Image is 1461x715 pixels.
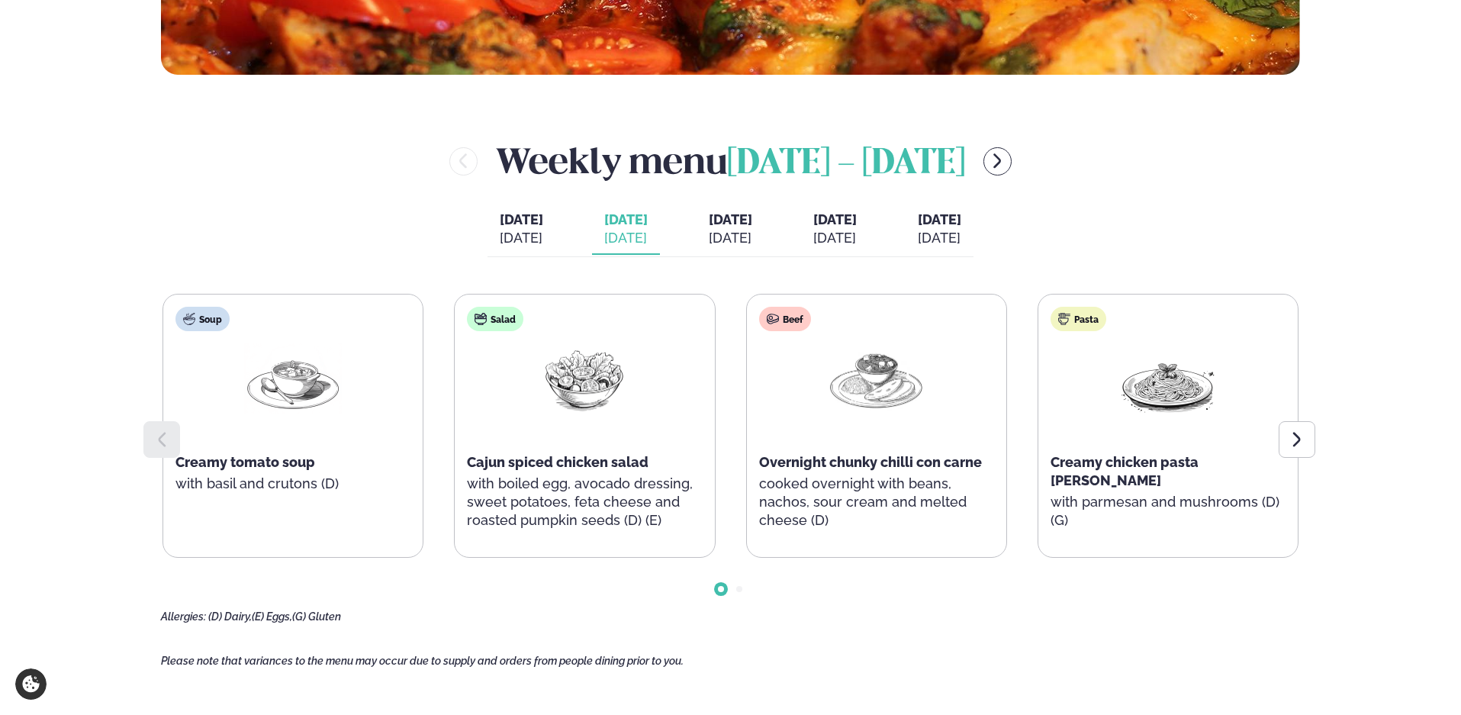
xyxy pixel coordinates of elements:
[1119,343,1217,414] img: Spagetti.png
[467,475,702,530] p: with boiled egg, avocado dressing, sweet potatoes, feta cheese and roasted pumpkin seeds (D) (E)
[1058,313,1070,325] img: pasta.svg
[736,586,742,592] span: Go to slide 2
[759,307,811,331] div: Beef
[475,313,487,325] img: salad.svg
[1051,307,1106,331] div: Pasta
[449,147,478,176] button: menu-btn-left
[604,211,648,229] span: [DATE]
[709,229,752,247] div: [DATE]
[1051,493,1286,530] p: with parmesan and mushrooms (D) (G)
[727,147,965,181] span: [DATE] - [DATE]
[292,610,341,623] span: (G) Gluten
[208,610,252,623] span: (D) Dairy,
[467,307,523,331] div: Salad
[1051,454,1199,488] span: Creamy chicken pasta [PERSON_NAME]
[183,313,195,325] img: soup.svg
[500,229,543,247] div: [DATE]
[767,313,779,325] img: beef.svg
[828,343,925,415] img: Curry-Rice-Naan.png
[161,655,684,667] span: Please note that variances to the menu may occur due to supply and orders from people dining prio...
[918,229,961,247] div: [DATE]
[15,668,47,700] a: Cookie settings
[175,454,315,470] span: Creamy tomato soup
[906,205,973,255] button: [DATE] [DATE]
[252,610,292,623] span: (E) Eggs,
[175,475,410,493] p: with basil and crutons (D)
[592,205,660,255] button: [DATE] [DATE]
[813,229,857,247] div: [DATE]
[918,211,961,227] span: [DATE]
[759,454,982,470] span: Overnight chunky chilli con carne
[244,343,342,414] img: Soup.png
[488,205,555,255] button: [DATE] [DATE]
[801,205,869,255] button: [DATE] [DATE]
[813,211,857,227] span: [DATE]
[500,211,543,227] span: [DATE]
[759,475,994,530] p: cooked overnight with beans, nachos, sour cream and melted cheese (D)
[175,307,230,331] div: Soup
[983,147,1012,176] button: menu-btn-right
[536,343,633,414] img: Salad.png
[604,229,648,247] div: [DATE]
[709,211,752,227] span: [DATE]
[467,454,648,470] span: Cajun spiced chicken salad
[718,586,724,592] span: Go to slide 1
[161,610,206,623] span: Allergies:
[496,136,965,185] h2: Weekly menu
[697,205,764,255] button: [DATE] [DATE]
